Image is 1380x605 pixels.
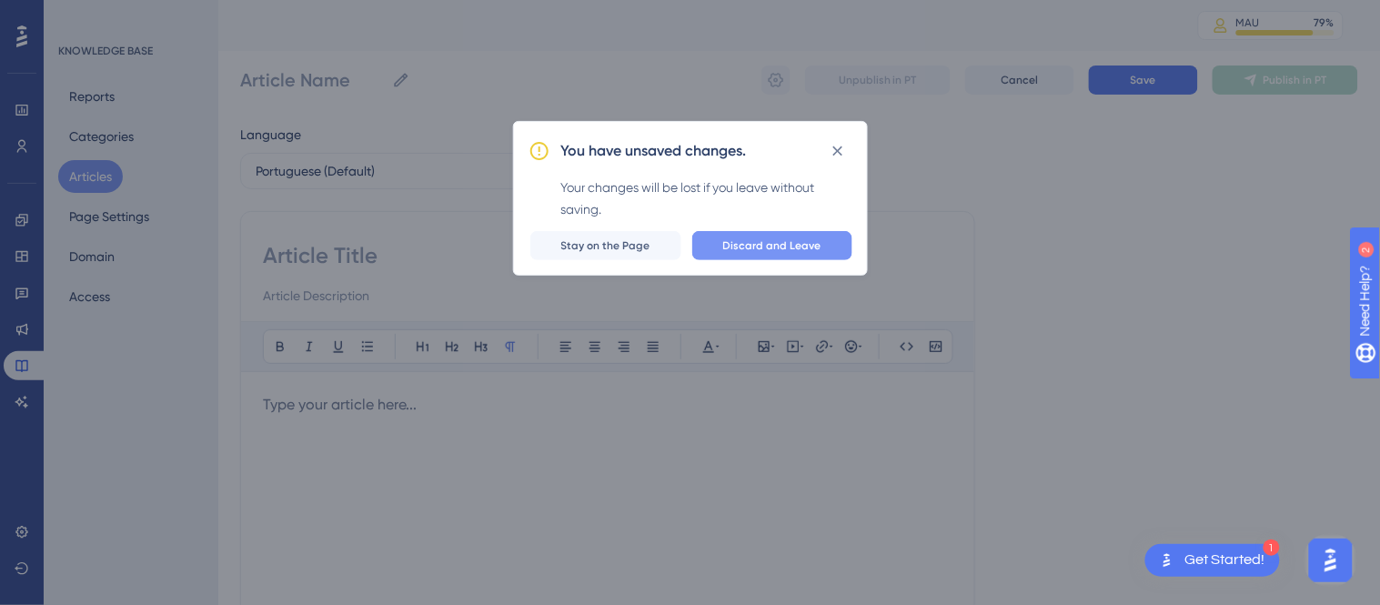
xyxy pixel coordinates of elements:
[1304,533,1358,588] iframe: UserGuiding AI Assistant Launcher
[561,176,852,220] div: Your changes will be lost if you leave without saving.
[561,140,747,162] h2: You have unsaved changes.
[1145,544,1280,577] div: Open Get Started! checklist, remaining modules: 1
[43,5,114,26] span: Need Help?
[1156,550,1178,571] img: launcher-image-alternative-text
[126,9,131,24] div: 2
[723,238,821,253] span: Discard and Leave
[1264,539,1280,556] div: 1
[1185,550,1265,570] div: Get Started!
[561,238,650,253] span: Stay on the Page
